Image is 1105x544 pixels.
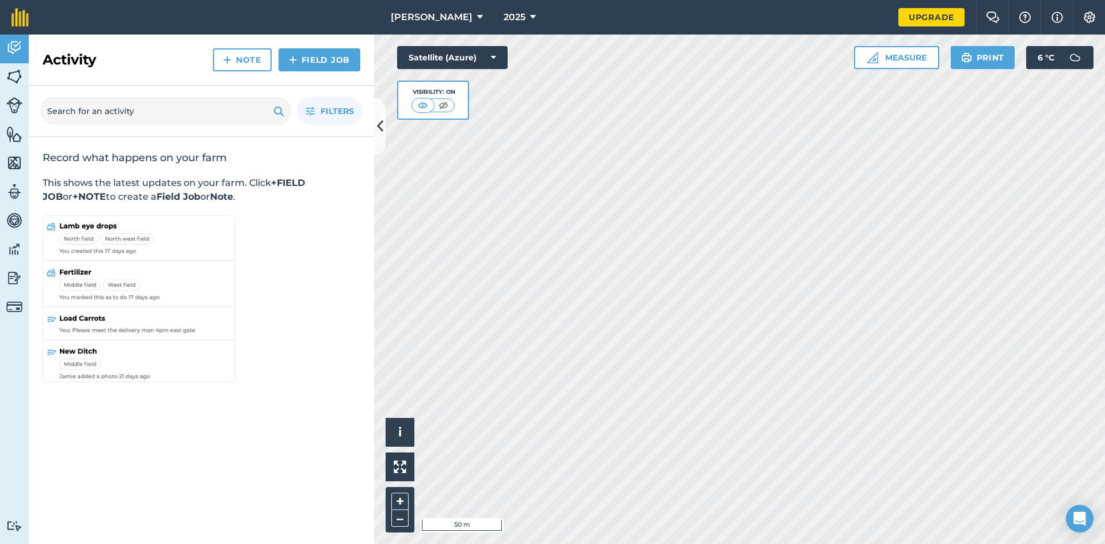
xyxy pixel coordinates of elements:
[1026,46,1093,69] button: 6 °C
[6,212,22,229] img: svg+xml;base64,PD94bWwgdmVyc2lvbj0iMS4wIiBlbmNvZGluZz0idXRmLTgiPz4KPCEtLSBHZW5lcmF0b3I6IEFkb2JlIE...
[391,493,409,510] button: +
[867,52,878,63] img: Ruler icon
[6,39,22,56] img: svg+xml;base64,PD94bWwgdmVyc2lvbj0iMS4wIiBlbmNvZGluZz0idXRmLTgiPz4KPCEtLSBHZW5lcmF0b3I6IEFkb2JlIE...
[43,176,360,204] p: This shows the latest updates on your farm. Click or to create a or .
[951,46,1015,69] button: Print
[6,68,22,85] img: svg+xml;base64,PHN2ZyB4bWxucz0iaHR0cDovL3d3dy53My5vcmcvMjAwMC9zdmciIHdpZHRoPSI1NiIgaGVpZ2h0PSI2MC...
[43,151,360,165] h2: Record what happens on your farm
[43,51,96,69] h2: Activity
[6,520,22,531] img: svg+xml;base64,PD94bWwgdmVyc2lvbj0iMS4wIiBlbmNvZGluZz0idXRmLTgiPz4KPCEtLSBHZW5lcmF0b3I6IEFkb2JlIE...
[12,8,29,26] img: fieldmargin Logo
[986,12,1000,23] img: Two speech bubbles overlapping with the left bubble in the forefront
[321,105,354,117] span: Filters
[391,10,473,24] span: [PERSON_NAME]
[6,299,22,315] img: svg+xml;base64,PD94bWwgdmVyc2lvbj0iMS4wIiBlbmNvZGluZz0idXRmLTgiPz4KPCEtLSBHZW5lcmF0b3I6IEFkb2JlIE...
[398,425,402,439] span: i
[1038,46,1054,69] span: 6 ° C
[1064,46,1087,69] img: svg+xml;base64,PD94bWwgdmVyc2lvbj0iMS4wIiBlbmNvZGluZz0idXRmLTgiPz4KPCEtLSBHZW5lcmF0b3I6IEFkb2JlIE...
[1051,10,1063,24] img: svg+xml;base64,PHN2ZyB4bWxucz0iaHR0cDovL3d3dy53My5vcmcvMjAwMC9zdmciIHdpZHRoPSIxNyIgaGVpZ2h0PSIxNy...
[504,10,525,24] span: 2025
[854,46,939,69] button: Measure
[386,418,414,447] button: i
[6,97,22,113] img: svg+xml;base64,PD94bWwgdmVyc2lvbj0iMS4wIiBlbmNvZGluZz0idXRmLTgiPz4KPCEtLSBHZW5lcmF0b3I6IEFkb2JlIE...
[6,154,22,172] img: svg+xml;base64,PHN2ZyB4bWxucz0iaHR0cDovL3d3dy53My5vcmcvMjAwMC9zdmciIHdpZHRoPSI1NiIgaGVpZ2h0PSI2MC...
[436,100,451,111] img: svg+xml;base64,PHN2ZyB4bWxucz0iaHR0cDovL3d3dy53My5vcmcvMjAwMC9zdmciIHdpZHRoPSI1MCIgaGVpZ2h0PSI0MC...
[1018,12,1032,23] img: A question mark icon
[73,191,106,202] strong: +NOTE
[6,269,22,287] img: svg+xml;base64,PD94bWwgdmVyc2lvbj0iMS4wIiBlbmNvZGluZz0idXRmLTgiPz4KPCEtLSBHZW5lcmF0b3I6IEFkb2JlIE...
[898,8,965,26] a: Upgrade
[397,46,508,69] button: Satellite (Azure)
[6,183,22,200] img: svg+xml;base64,PD94bWwgdmVyc2lvbj0iMS4wIiBlbmNvZGluZz0idXRmLTgiPz4KPCEtLSBHZW5lcmF0b3I6IEFkb2JlIE...
[213,48,272,71] a: Note
[411,88,455,97] div: Visibility: On
[6,241,22,258] img: svg+xml;base64,PD94bWwgdmVyc2lvbj0iMS4wIiBlbmNvZGluZz0idXRmLTgiPz4KPCEtLSBHZW5lcmF0b3I6IEFkb2JlIE...
[40,97,291,125] input: Search for an activity
[223,53,231,67] img: svg+xml;base64,PHN2ZyB4bWxucz0iaHR0cDovL3d3dy53My5vcmcvMjAwMC9zdmciIHdpZHRoPSIxNCIgaGVpZ2h0PSIyNC...
[6,125,22,143] img: svg+xml;base64,PHN2ZyB4bWxucz0iaHR0cDovL3d3dy53My5vcmcvMjAwMC9zdmciIHdpZHRoPSI1NiIgaGVpZ2h0PSI2MC...
[157,191,200,202] strong: Field Job
[1083,12,1096,23] img: A cog icon
[961,51,972,64] img: svg+xml;base64,PHN2ZyB4bWxucz0iaHR0cDovL3d3dy53My5vcmcvMjAwMC9zdmciIHdpZHRoPSIxOSIgaGVpZ2h0PSIyNC...
[279,48,360,71] a: Field Job
[391,510,409,527] button: –
[416,100,430,111] img: svg+xml;base64,PHN2ZyB4bWxucz0iaHR0cDovL3d3dy53My5vcmcvMjAwMC9zdmciIHdpZHRoPSI1MCIgaGVpZ2h0PSI0MC...
[273,104,284,118] img: svg+xml;base64,PHN2ZyB4bWxucz0iaHR0cDovL3d3dy53My5vcmcvMjAwMC9zdmciIHdpZHRoPSIxOSIgaGVpZ2h0PSIyNC...
[210,191,233,202] strong: Note
[394,461,406,473] img: Four arrows, one pointing top left, one top right, one bottom right and the last bottom left
[297,97,363,125] button: Filters
[1066,505,1093,532] div: Open Intercom Messenger
[289,53,297,67] img: svg+xml;base64,PHN2ZyB4bWxucz0iaHR0cDovL3d3dy53My5vcmcvMjAwMC9zdmciIHdpZHRoPSIxNCIgaGVpZ2h0PSIyNC...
